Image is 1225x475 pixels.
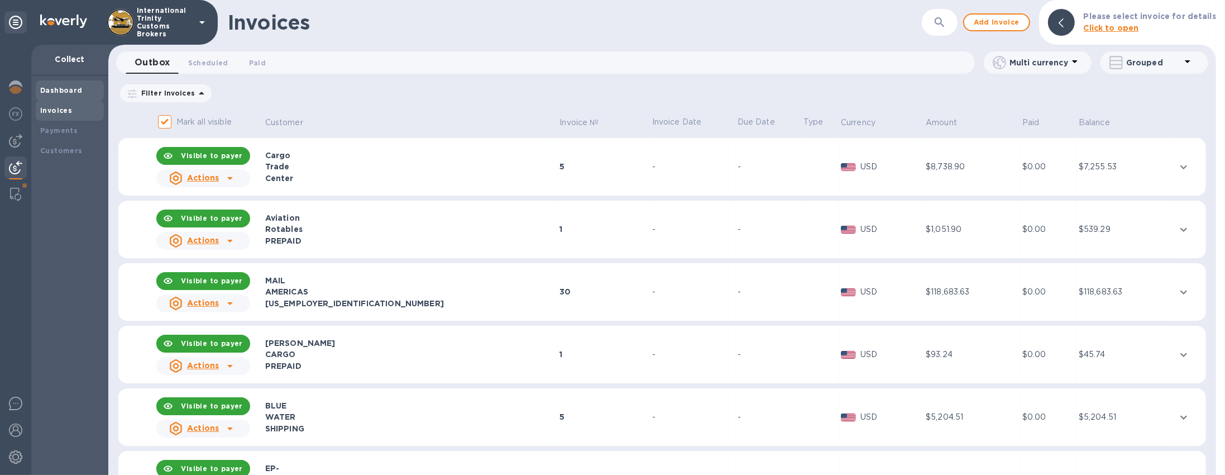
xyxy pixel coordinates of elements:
[1022,411,1075,423] div: $0.00
[187,361,219,370] u: Actions
[738,224,800,235] div: -
[1079,286,1172,298] div: $118,683.63
[9,107,22,121] img: Foreign exchange
[265,173,557,184] div: Center
[228,11,310,34] h1: Invoices
[841,288,856,296] img: USD
[181,464,243,473] b: Visible to payer
[1175,221,1192,238] button: expand row
[265,212,557,224] div: Aviation
[40,146,83,155] b: Customers
[1079,411,1172,423] div: $5,204.51
[181,214,243,222] b: Visible to payer
[1175,284,1192,301] button: expand row
[963,13,1030,31] button: Add invoice
[40,106,72,115] b: Invoices
[860,161,923,173] p: USD
[926,161,1019,173] div: $8,738.90
[926,117,972,129] span: Amount
[926,117,957,129] p: Amount
[265,463,557,474] div: EP-
[265,349,557,360] div: CARGO
[187,173,219,182] u: Actions
[738,411,800,423] div: -
[652,161,734,173] div: -
[841,163,856,171] img: USD
[803,116,838,128] p: Type
[265,286,557,297] div: AMERICAS
[137,7,193,38] p: International Trinity Customs Brokers
[181,339,243,348] b: Visible to payer
[738,286,800,298] div: -
[181,151,243,160] b: Visible to payer
[1022,117,1040,129] p: Paid
[1175,409,1192,426] button: expand row
[1084,12,1216,21] b: Please select invoice for details
[265,117,318,129] span: Customer
[973,16,1020,29] span: Add invoice
[1022,224,1075,235] div: $0.00
[652,349,734,360] div: -
[738,349,800,360] div: -
[559,286,648,297] div: 30
[652,224,734,235] div: -
[1022,349,1075,360] div: $0.00
[40,126,78,135] b: Payments
[926,411,1019,423] div: $5,204.51
[559,224,648,235] div: 1
[841,117,890,129] span: Currency
[265,298,557,309] div: [US_EMPLOYER_IDENTIFICATION_NUMBER]
[265,117,303,129] p: Customer
[926,286,1019,298] div: $118,683.63
[135,55,170,70] span: Outbox
[265,150,557,161] div: Cargo
[860,411,923,423] p: USD
[1079,117,1110,129] p: Balance
[188,57,228,69] span: Scheduled
[860,349,923,360] p: USD
[652,116,734,128] p: Invoice Date
[4,11,27,34] div: Unpin categories
[137,88,195,98] p: Filter Invoices
[926,224,1019,235] div: $1,051.90
[265,235,557,246] div: PREPAID
[1079,349,1172,360] div: $45.74
[652,411,734,423] div: -
[187,424,219,433] u: Actions
[841,117,875,129] p: Currency
[265,338,557,349] div: [PERSON_NAME]
[559,349,648,360] div: 1
[40,86,83,94] b: Dashboard
[187,298,219,307] u: Actions
[249,57,266,69] span: Paid
[181,402,243,410] b: Visible to payer
[40,15,87,28] img: Logo
[265,275,557,286] div: MAIL
[652,286,734,298] div: -
[265,423,557,434] div: SHIPPING
[176,116,232,128] p: Mark all visible
[926,349,1019,360] div: $93.24
[841,414,856,421] img: USD
[860,286,923,298] p: USD
[1079,224,1172,235] div: $539.29
[841,351,856,359] img: USD
[1175,159,1192,175] button: expand row
[265,161,557,172] div: Trade
[1084,23,1139,32] b: Click to open
[1022,117,1054,129] span: Paid
[1175,346,1192,363] button: expand row
[1079,161,1172,173] div: $7,255.53
[1126,57,1181,68] p: Grouped
[1022,286,1075,298] div: $0.00
[265,224,557,235] div: Rotables
[559,161,648,172] div: 5
[181,277,243,285] b: Visible to payer
[187,236,219,245] u: Actions
[40,54,99,65] p: Collect
[841,226,856,234] img: USD
[1079,117,1124,129] span: Balance
[559,117,599,129] p: Invoice №
[1009,57,1068,68] p: Multi currency
[265,360,557,372] div: PREPAID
